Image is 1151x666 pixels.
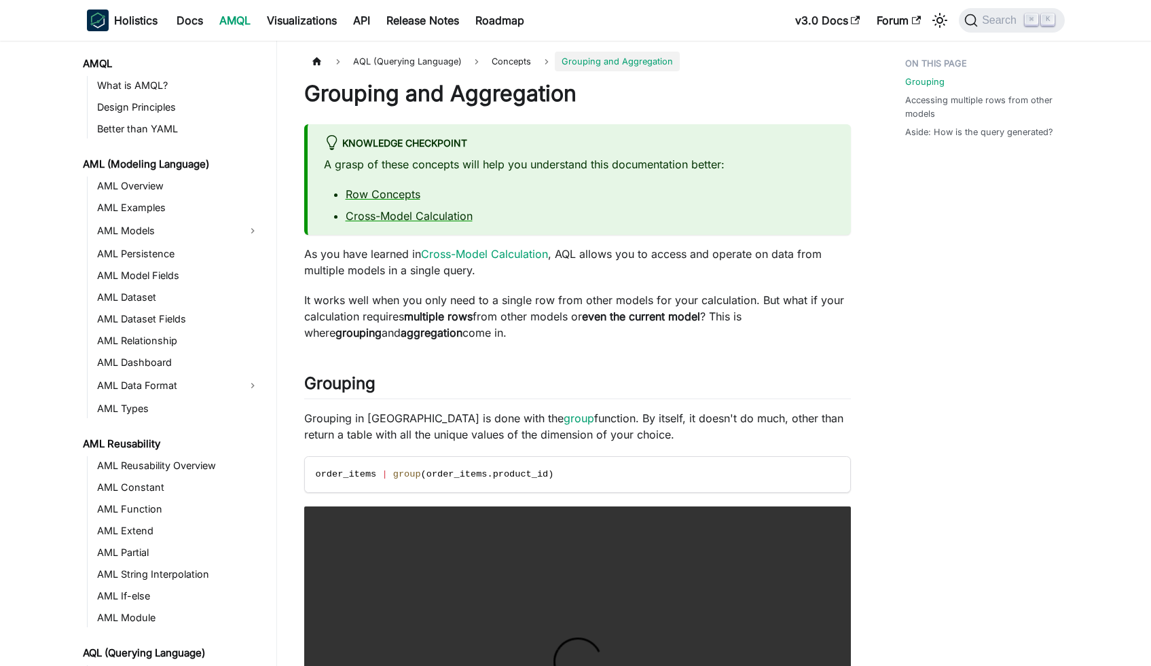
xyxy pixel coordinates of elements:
a: AMQL [79,54,265,73]
button: Expand sidebar category 'AML Models' [240,220,265,242]
strong: multiple rows [404,310,473,323]
b: Holistics [114,12,158,29]
a: AML Examples [93,198,265,217]
a: AML Dataset [93,288,265,307]
a: Visualizations [259,10,345,31]
a: AML Dataset Fields [93,310,265,329]
a: Roadmap [467,10,532,31]
span: Concepts [492,56,531,67]
a: v3.0 Docs [787,10,869,31]
a: AML Data Format [93,375,240,396]
a: AML If-else [93,587,265,606]
h1: Grouping and Aggregation [304,80,851,107]
a: Home page [304,52,330,71]
a: AML Model Fields [93,266,265,285]
nav: Docs sidebar [73,41,277,666]
a: AML Relationship [93,331,265,350]
a: AMQL [211,10,259,31]
kbd: K [1041,14,1055,26]
nav: Breadcrumbs [304,52,851,71]
span: AQL (Querying Language) [346,52,469,71]
span: . [487,469,492,479]
span: order_items [316,469,377,479]
a: AML Extend [93,521,265,540]
p: A grasp of these concepts will help you understand this documentation better: [324,156,835,172]
div: Knowledge Checkpoint [324,135,835,153]
span: ( [421,469,426,479]
a: Accessing multiple rows from other models [905,94,1057,119]
button: Search (Command+K) [959,8,1064,33]
button: Switch between dark and light mode (currently light mode) [929,10,951,31]
strong: aggregation [401,326,462,339]
button: Expand sidebar category 'AML Data Format' [240,375,265,396]
span: order_items [426,469,488,479]
a: AML Function [93,500,265,519]
a: Release Notes [378,10,467,31]
a: What is AMQL? [93,76,265,95]
a: Design Principles [93,98,265,117]
a: API [345,10,378,31]
a: AML Persistence [93,244,265,263]
span: | [382,469,387,479]
span: Search [978,14,1025,26]
a: Cross-Model Calculation [346,209,473,223]
strong: grouping [335,326,382,339]
a: Grouping [905,75,945,88]
a: AML String Interpolation [93,565,265,584]
a: Forum [869,10,929,31]
a: AML Overview [93,177,265,196]
a: Row Concepts [346,187,420,201]
strong: even the current model [582,310,700,323]
a: AML (Modeling Language) [79,155,265,174]
span: Grouping and Aggregation [555,52,680,71]
p: As you have learned in , AQL allows you to access and operate on data from multiple models in a s... [304,246,851,278]
a: AML Types [93,399,265,418]
a: Concepts [485,52,538,71]
a: Better than YAML [93,119,265,138]
img: Holistics [87,10,109,31]
a: group [564,411,594,425]
h2: Grouping [304,373,851,399]
a: AML Partial [93,543,265,562]
a: AML Constant [93,478,265,497]
a: Docs [168,10,211,31]
a: AML Models [93,220,240,242]
kbd: ⌘ [1025,14,1038,26]
a: AML Module [93,608,265,627]
span: ) [548,469,553,479]
a: AML Reusability Overview [93,456,265,475]
p: It works well when you only need to a single row from other models for your calculation. But what... [304,292,851,341]
a: Cross-Model Calculation [421,247,548,261]
span: product_id [493,469,549,479]
a: HolisticsHolistics [87,10,158,31]
a: Aside: How is the query generated? [905,126,1053,138]
span: group [393,469,421,479]
a: AQL (Querying Language) [79,644,265,663]
a: AML Reusability [79,434,265,454]
a: AML Dashboard [93,353,265,372]
p: Grouping in [GEOGRAPHIC_DATA] is done with the function. By itself, it doesn't do much, other tha... [304,410,851,443]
